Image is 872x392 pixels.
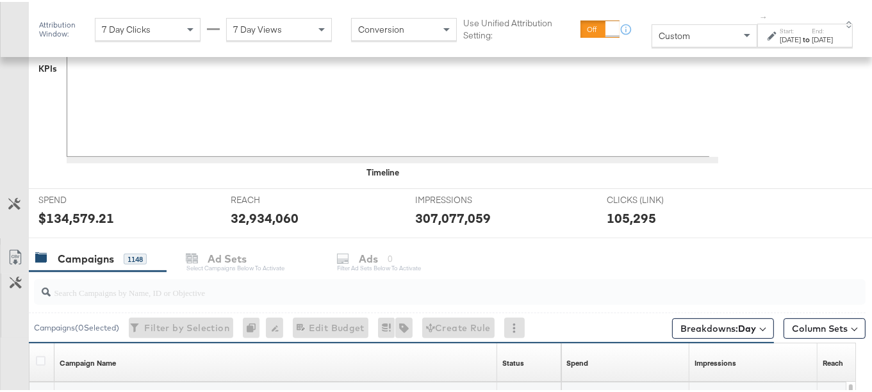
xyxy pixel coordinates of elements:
[38,61,57,73] div: KPIs
[58,250,114,265] div: Campaigns
[233,22,282,33] span: 7 Day Views
[738,321,756,332] b: Day
[415,192,511,204] span: IMPRESSIONS
[680,320,756,333] span: Breakdowns:
[38,19,88,37] div: Attribution Window:
[672,316,774,337] button: Breakdowns:Day
[695,356,736,366] div: Impressions
[780,33,801,43] div: [DATE]
[60,356,116,366] div: Campaign Name
[695,356,736,366] a: The number of times your ad was served. On mobile apps an ad is counted as served the first time ...
[124,252,147,263] div: 1148
[823,356,843,366] a: The number of people your ad was served to.
[415,207,491,225] div: 307,077,059
[243,316,266,336] div: 0
[801,33,812,42] strong: to
[102,22,151,33] span: 7 Day Clicks
[502,356,524,366] a: Shows the current state of your Ad Campaign.
[358,22,404,33] span: Conversion
[784,316,866,337] button: Column Sets
[231,192,327,204] span: REACH
[51,273,792,298] input: Search Campaigns by Name, ID or Objective
[367,165,400,177] div: Timeline
[38,192,135,204] span: SPEND
[463,15,575,39] label: Use Unified Attribution Setting:
[60,356,116,366] a: Your campaign name.
[607,192,703,204] span: CLICKS (LINK)
[659,28,690,40] span: Custom
[607,207,656,225] div: 105,295
[823,356,843,366] div: Reach
[502,356,524,366] div: Status
[231,207,299,225] div: 32,934,060
[812,33,833,43] div: [DATE]
[34,320,119,332] div: Campaigns ( 0 Selected)
[566,356,588,366] a: The total amount spent to date.
[759,13,771,18] span: ↑
[566,356,588,366] div: Spend
[812,25,833,33] label: End:
[780,25,801,33] label: Start:
[38,207,114,225] div: $134,579.21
